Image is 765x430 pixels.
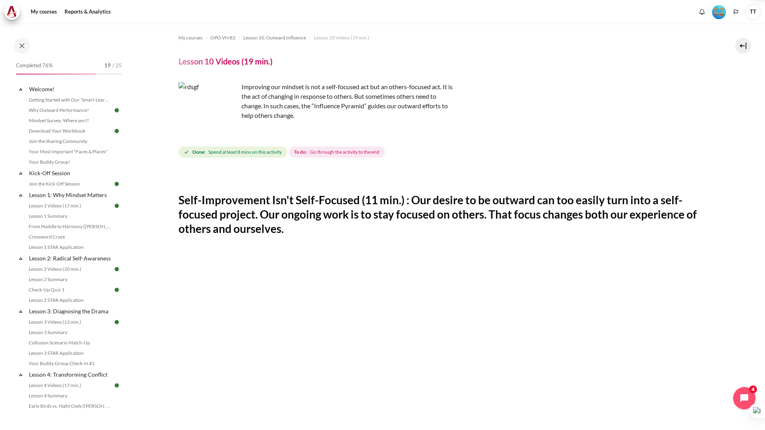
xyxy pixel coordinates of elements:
[26,211,113,221] a: Lesson 1 Summary
[178,145,386,159] div: Completion requirements for Lesson 10 Videos (19 min.)
[28,253,113,264] a: Lesson 2: Radical Self-Awareness
[113,127,120,135] img: Done
[178,193,708,236] h2: Self-Improvement Isn't Self-Focused (11 min.) : Our desire to be outward can too easily turn into...
[178,82,238,142] img: rdsgf
[294,149,307,156] strong: To do:
[26,285,113,295] a: Check-Up Quiz 1
[28,369,113,380] a: Lesson 4: Transforming Conflict
[113,286,120,293] img: Done
[26,338,113,348] a: Collusion Scenario Match-Up
[113,107,120,114] img: Done
[26,328,113,337] a: Lesson 3 Summary
[730,6,742,18] button: Languages
[26,295,113,305] a: Lesson 2 STAR Application
[745,4,761,20] a: User menu
[26,348,113,358] a: Lesson 3 STAR Application
[26,137,113,146] a: Join the Sharing Community
[28,306,113,317] a: Lesson 3: Diagnosing the Drama
[113,319,120,326] img: Done
[26,317,113,327] a: Lesson 3 Videos (13 min.)
[112,62,122,70] span: / 25
[26,391,113,401] a: Lesson 4 Summary
[113,382,120,389] img: Done
[26,401,113,411] a: Early Birds vs. Night Owls ([PERSON_NAME]'s Story)
[26,95,113,105] a: Getting Started with Our 'Smart-Learning' Platform
[26,275,113,284] a: Lesson 2 Summary
[243,34,306,41] span: Lesson 10: Outward Influence
[113,266,120,273] img: Done
[712,5,726,19] img: Level #4
[6,6,18,18] img: Architeck
[28,4,60,20] a: My courses
[208,149,282,156] span: Spend at least 8 mins on this activity
[314,34,369,41] span: Lesson 10 Videos (19 min.)
[310,149,379,156] span: Go through the activity to the end
[17,254,25,262] span: Collapse
[26,222,113,231] a: From Huddle to Harmony ([PERSON_NAME]'s Story)
[210,34,235,41] span: OPO VN B2
[26,359,113,368] a: Your Buddy Group Check-In #1
[26,157,113,167] a: Your Buddy Group!
[26,381,113,390] a: Lesson 4 Videos (17 min.)
[17,191,25,199] span: Collapse
[104,62,111,70] span: 19
[16,62,53,70] span: Completed 76%
[113,180,120,188] img: Done
[62,4,114,20] a: Reports & Analytics
[17,169,25,177] span: Collapse
[26,242,113,252] a: Lesson 1 STAR Application
[192,149,205,156] strong: Done:
[210,33,235,43] a: OPO VN B2
[26,232,113,242] a: Crossword Craze
[17,307,25,315] span: Collapse
[178,33,202,43] a: My courses
[712,4,726,19] div: Level #4
[26,116,113,125] a: Mindset Survey: Where am I?
[26,126,113,136] a: Download Your Workbook
[26,106,113,115] a: Why Outward Performance?
[709,4,729,19] a: Level #4
[178,34,202,41] span: My courses
[26,201,113,211] a: Lesson 1 Videos (17 min.)
[26,179,113,189] a: Join the Kick-Off Session
[314,33,369,43] a: Lesson 10 Videos (19 min.)
[28,190,113,200] a: Lesson 1: Why Mindset Matters
[178,31,708,44] nav: Navigation bar
[26,264,113,274] a: Lesson 2 Videos (20 min.)
[745,4,761,20] span: TT
[4,4,24,20] a: Architeck Architeck
[243,33,306,43] a: Lesson 10: Outward Influence
[28,84,113,94] a: Welcome!
[17,371,25,379] span: Collapse
[17,85,25,93] span: Collapse
[696,6,708,18] div: Show notification window with no new notifications
[28,168,113,178] a: Kick-Off Session
[113,202,120,209] img: Done
[178,56,273,66] h4: Lesson 10 Videos (19 min.)
[178,82,457,120] p: Improving our mindset is not a self-focused act but an others-focused act. It is the act of chang...
[26,147,113,156] a: Your Most Important "Faces & Places"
